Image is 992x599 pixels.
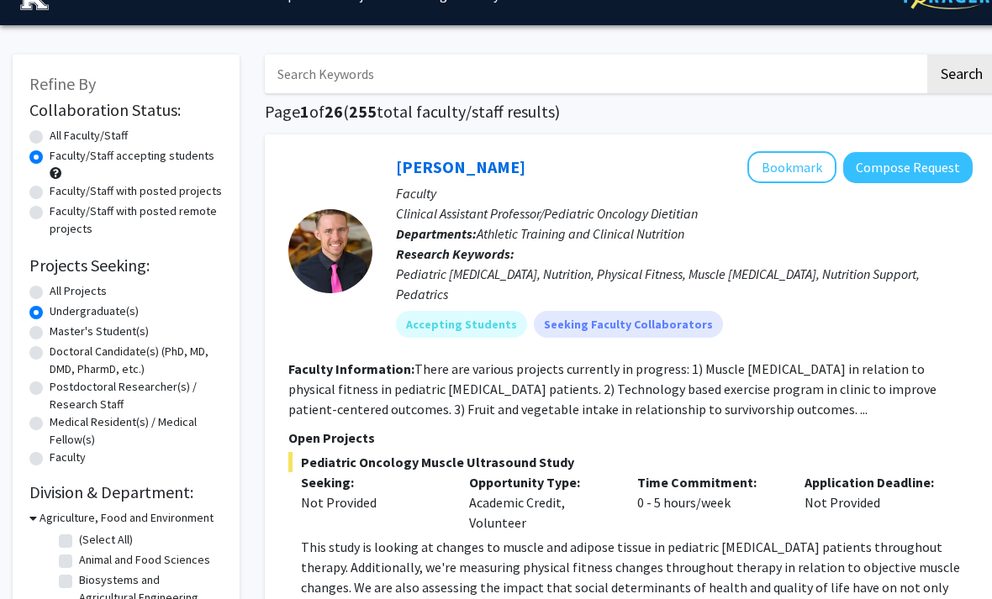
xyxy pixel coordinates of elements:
label: All Projects [50,283,107,301]
p: Faculty [396,184,973,204]
p: Time Commitment: [637,473,780,493]
p: Opportunity Type: [469,473,612,493]
div: 0 - 5 hours/week [625,473,793,533]
b: Research Keywords: [396,246,514,263]
label: Undergraduate(s) [50,303,139,321]
b: Departments: [396,226,477,243]
span: Pediatric Oncology Muscle Ultrasound Study [288,453,973,473]
span: Refine By [29,74,96,95]
label: Faculty/Staff with posted projects [50,183,222,201]
button: Add Corey Hawes to Bookmarks [747,152,836,184]
h2: Projects Seeking: [29,256,223,276]
label: Doctoral Candidate(s) (PhD, MD, DMD, PharmD, etc.) [50,344,223,379]
label: Faculty/Staff accepting students [50,148,214,166]
label: All Faculty/Staff [50,128,128,145]
label: Master's Student(s) [50,323,149,341]
div: Not Provided [792,473,960,533]
span: Athletic Training and Clinical Nutrition [477,226,684,243]
mat-chip: Accepting Students [396,312,527,339]
span: 1 [300,102,309,123]
input: Search Keywords [265,55,925,94]
label: Medical Resident(s) / Medical Fellow(s) [50,414,223,449]
button: Compose Request to Corey Hawes [843,153,973,184]
label: Postdoctoral Researcher(s) / Research Staff [50,379,223,414]
div: Academic Credit, Volunteer [456,473,625,533]
label: (Select All) [79,532,133,549]
fg-read-more: There are various projects currently in progress: 1) Muscle [MEDICAL_DATA] in relation to physica... [288,361,937,418]
div: Pediatric [MEDICAL_DATA], Nutrition, Physical Fitness, Muscle [MEDICAL_DATA], Nutrition Support, ... [396,265,973,305]
h2: Division & Department: [29,483,223,503]
b: Faculty Information: [288,361,414,378]
p: Seeking: [301,473,444,493]
p: Open Projects [288,428,973,449]
a: [PERSON_NAME] [396,157,525,178]
label: Faculty [50,449,86,467]
p: Clinical Assistant Professor/Pediatric Oncology Dietitian [396,204,973,224]
span: 26 [325,102,343,123]
span: 255 [349,102,377,123]
h3: Agriculture, Food and Environment [40,510,214,528]
iframe: Chat [13,523,71,586]
p: Application Deadline: [805,473,947,493]
h2: Collaboration Status: [29,101,223,121]
label: Animal and Food Sciences [79,552,210,570]
div: Not Provided [301,493,444,513]
mat-chip: Seeking Faculty Collaborators [534,312,723,339]
label: Faculty/Staff with posted remote projects [50,203,223,239]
